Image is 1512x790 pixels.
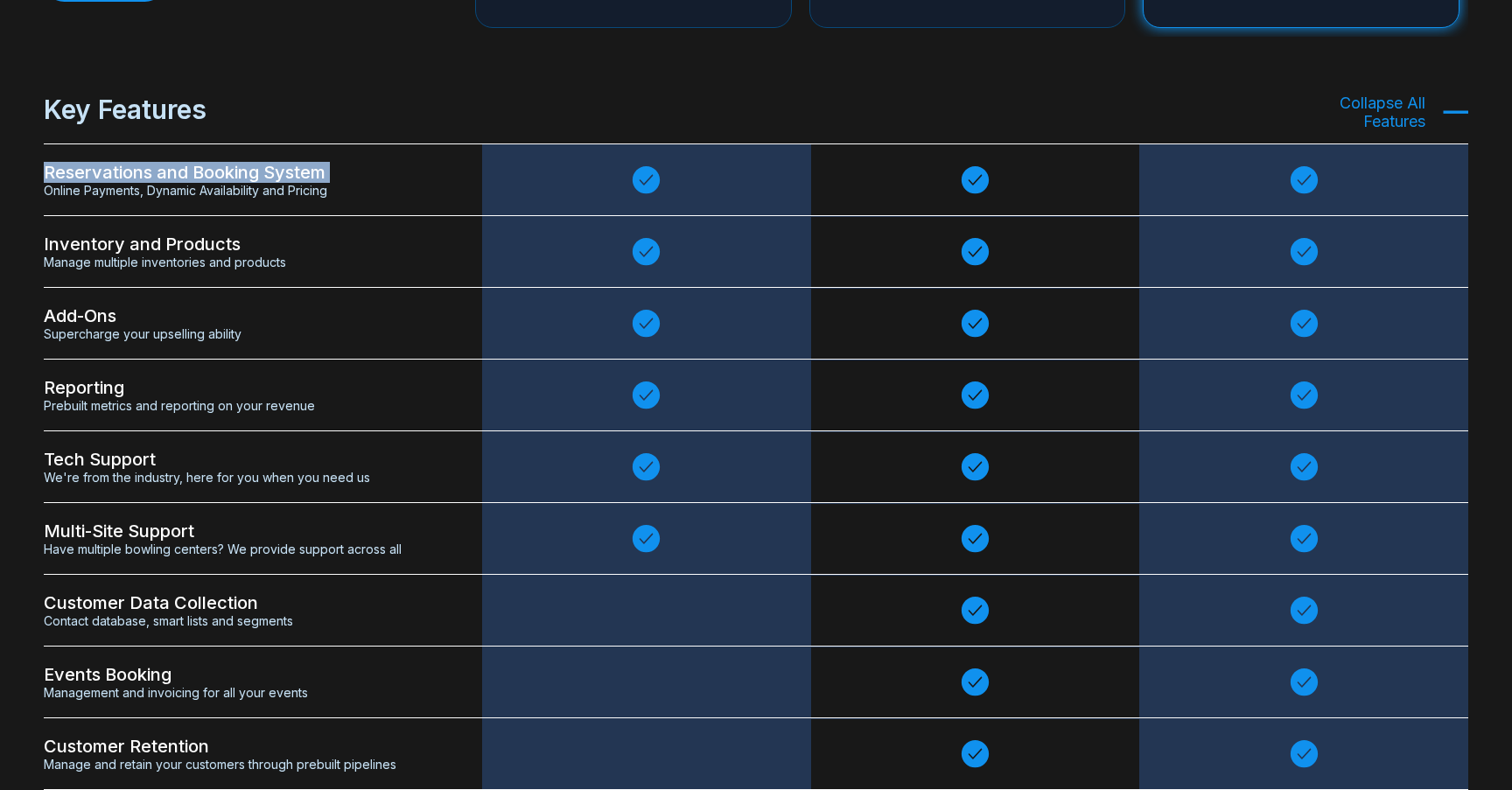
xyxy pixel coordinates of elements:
[44,664,438,685] span: Events Booking
[44,685,438,700] span: Management and invoicing for all your events
[44,521,438,542] span: Multi-Site Support
[44,613,438,628] span: Contact database, smart lists and segments
[44,234,438,255] span: Inventory and Products
[44,255,438,269] span: Manage multiple inventories and products
[44,592,438,613] span: Customer Data Collection
[44,305,438,326] span: Add-Ons
[44,757,438,772] span: Manage and retain your customers through prebuilt pipelines
[44,470,438,485] span: We're from the industry, here for you when you need us
[44,94,206,130] span: Key Features
[44,326,438,341] span: Supercharge your upselling ability
[44,162,438,183] span: Reservations and Booking System
[44,183,438,198] span: Online Payments, Dynamic Availability and Pricing
[1312,94,1425,130] span: Collapse All Features
[44,542,438,556] span: Have multiple bowling centers? We provide support across all
[44,377,438,398] span: Reporting
[44,398,438,413] span: Prebuilt metrics and reporting on your revenue
[44,449,438,470] span: Tech Support
[44,736,438,757] span: Customer Retention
